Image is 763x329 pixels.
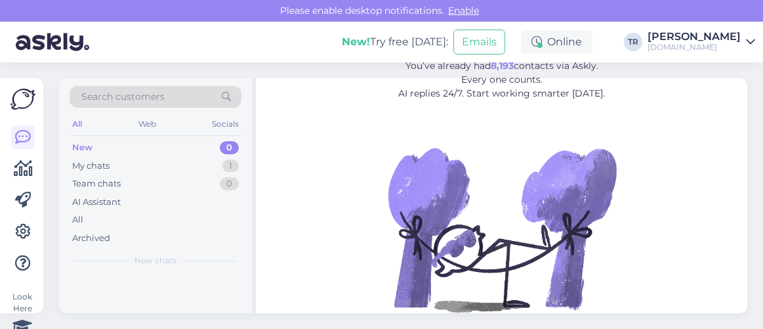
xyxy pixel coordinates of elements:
span: Enable [444,5,483,16]
div: Team chats [72,177,121,190]
div: Web [136,116,159,133]
img: Askly Logo [10,89,35,110]
div: [PERSON_NAME] [648,32,741,42]
div: 1 [222,160,239,173]
div: Online [521,30,592,54]
span: New chats [134,255,176,267]
div: TR [624,33,642,51]
div: New [72,141,93,154]
b: New! [342,35,370,48]
a: [PERSON_NAME][DOMAIN_NAME] [648,32,755,53]
div: 0 [220,177,239,190]
button: Emails [453,30,505,55]
div: Socials [209,116,241,133]
div: Archived [72,232,110,245]
div: AI Assistant [72,196,121,209]
div: All [72,213,83,227]
div: [DOMAIN_NAME] [648,42,741,53]
div: 0 [220,141,239,154]
b: 8,193 [491,60,514,72]
div: My chats [72,160,110,173]
span: Search customers [81,90,165,104]
p: You’ve already had contacts via Askly. Every one counts. AI replies 24/7. Start working smarter [... [327,59,676,100]
div: All [70,116,85,133]
div: Try free [DATE]: [342,34,448,50]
